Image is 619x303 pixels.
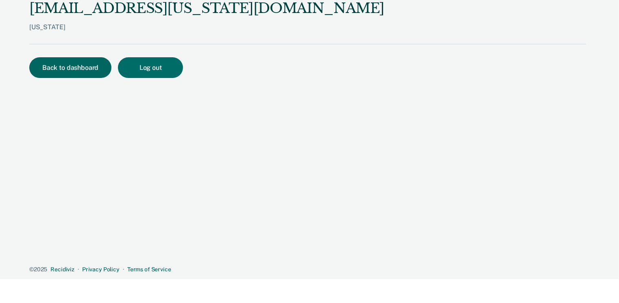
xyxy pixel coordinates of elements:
[29,65,118,71] a: Back to dashboard
[82,266,120,273] a: Privacy Policy
[50,266,74,273] a: Recidiviz
[29,23,384,44] div: [US_STATE]
[127,266,171,273] a: Terms of Service
[29,266,47,273] span: © 2025
[29,266,586,273] div: · ·
[29,57,111,78] button: Back to dashboard
[118,57,183,78] button: Log out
